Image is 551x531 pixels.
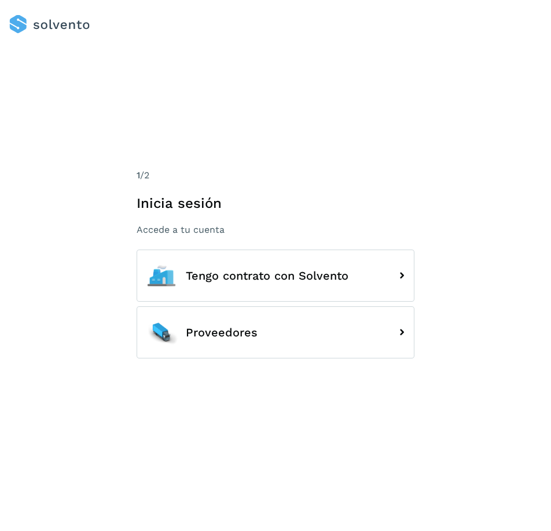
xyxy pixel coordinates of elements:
[186,326,258,339] span: Proveedores
[137,195,414,212] h1: Inicia sesión
[186,269,348,282] span: Tengo contrato con Solvento
[137,306,414,358] button: Proveedores
[137,250,414,302] button: Tengo contrato con Solvento
[137,224,414,235] p: Accede a tu cuenta
[137,169,414,182] div: /2
[137,170,140,181] span: 1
